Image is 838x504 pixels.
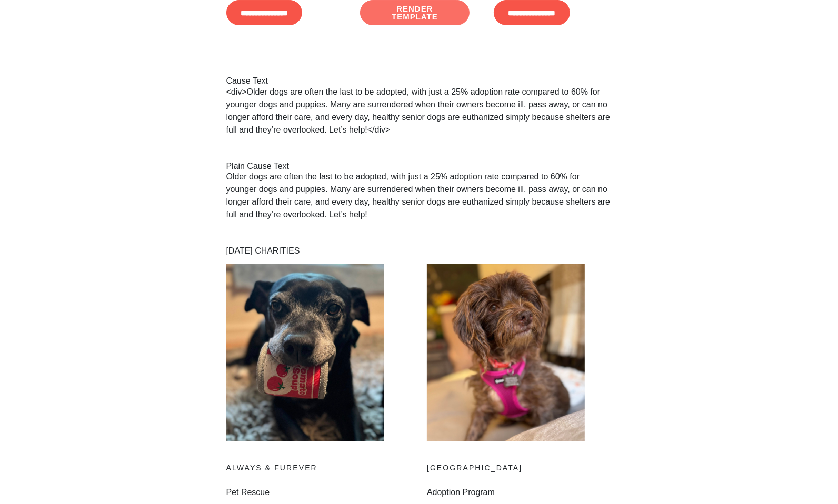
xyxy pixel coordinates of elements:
h4: Always & Furever [226,462,412,473]
h2: Cause Text [226,76,612,86]
img: ee19eec3-eb6c-4105-a1de-84a3a77c8be2.jpg [226,264,384,442]
h4: [GEOGRAPHIC_DATA] [427,462,612,473]
img: d8d0c223-4d6a-4e29-a85d-e1648b374776.jpg [427,264,585,442]
h2: Plain Cause Text [226,162,612,171]
div: Adoption Program [419,264,620,499]
div: Pet Rescue [218,264,420,499]
h2: [DATE] CHARITIES [226,246,612,256]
